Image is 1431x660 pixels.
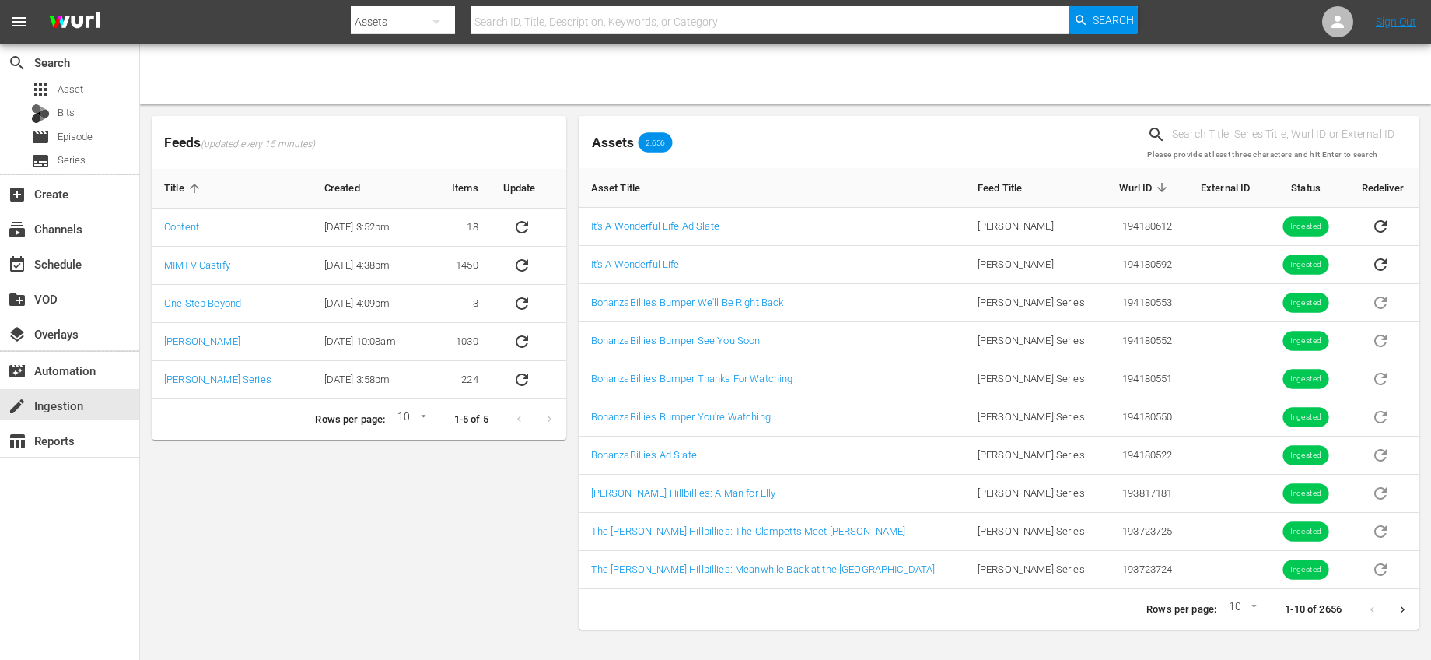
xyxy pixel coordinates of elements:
span: Ingested [1282,526,1328,538]
span: Series [58,153,86,168]
td: [PERSON_NAME] [965,246,1104,284]
td: [PERSON_NAME] Series [965,322,1104,360]
span: Ingestion [8,397,26,416]
span: Channels [8,220,26,239]
td: 194180612 [1104,208,1185,246]
a: It's A Wonderful Life [591,258,680,270]
a: It's A Wonderful Life Ad Slate [591,220,719,232]
span: Asset is in future lineups. Remove all episodes that contain this asset before redelivering [1362,372,1399,384]
table: sticky table [152,169,566,399]
td: 18 [429,209,491,247]
a: Content [164,221,199,233]
a: MIMTV Castify [164,259,230,271]
span: Series [31,152,50,170]
td: [PERSON_NAME] Series [965,398,1104,437]
span: Ingested [1282,335,1328,347]
span: Asset is in future lineups. Remove all episodes that contain this asset before redelivering [1362,410,1399,422]
span: Asset is in future lineups. Remove all episodes that contain this asset before redelivering [1362,448,1399,460]
span: Title [164,181,205,195]
a: BonanzaBillies Ad Slate [591,449,697,461]
a: [PERSON_NAME] Series [164,374,271,385]
span: Assets [592,135,634,150]
p: Rows per page: [1146,602,1216,617]
th: External ID [1184,168,1262,208]
span: Create [8,185,26,204]
span: Created [324,181,380,195]
td: [DATE] 3:58pm [312,361,429,399]
a: BonanzaBillies Bumper Thanks For Watching [591,373,793,384]
input: Search Title, Series Title, Wurl ID or External ID [1172,123,1419,146]
button: Next page [1387,595,1418,625]
a: The [PERSON_NAME] Hillbillies: The Clampetts Meet [PERSON_NAME] [591,525,906,537]
span: Ingested [1282,450,1328,462]
td: [PERSON_NAME] Series [965,513,1104,551]
span: Asset is in future lineups. Remove all episodes that contain this asset before redelivering [1362,563,1399,574]
p: Rows per page: [315,412,385,427]
span: Asset is in future lineups. Remove all episodes that contain this asset before redelivering [1362,525,1399,536]
span: Bits [58,105,75,121]
a: One Step Beyond [164,297,241,309]
td: [PERSON_NAME] [965,208,1104,246]
span: Asset Title [591,181,661,195]
div: Bits [31,104,50,123]
td: 193723725 [1104,513,1185,551]
span: Search [1093,6,1134,34]
td: [PERSON_NAME] Series [965,437,1104,475]
a: BonanzaBillies Bumper See You Soon [591,335,761,346]
span: menu [9,12,28,31]
td: [PERSON_NAME] Series [965,360,1104,398]
table: sticky table [579,168,1419,589]
a: Sign Out [1376,16,1416,28]
span: Search [8,54,26,72]
span: Ingested [1282,488,1328,500]
td: 194180551 [1104,360,1185,398]
td: 1030 [429,323,491,361]
span: Ingested [1282,564,1328,576]
th: Redeliver [1349,168,1419,208]
span: Ingested [1282,297,1328,309]
span: Feeds [152,130,566,156]
span: Wurl ID [1119,181,1172,195]
div: 10 [391,408,429,431]
span: 2,656 [639,138,673,147]
td: 3 [429,285,491,323]
span: Asset [31,80,50,99]
td: [DATE] 4:38pm [312,247,429,285]
img: ans4CAIJ8jUAAAAAAAAAAAAAAAAAAAAAAAAgQb4GAAAAAAAAAAAAAAAAAAAAAAAAJMjXAAAAAAAAAAAAAAAAAAAAAAAAgAT5G... [37,4,112,40]
th: Update [491,169,566,209]
span: Automation [8,362,26,381]
span: Episode [58,129,93,145]
td: 193817181 [1104,475,1185,513]
td: [DATE] 10:08am [312,323,429,361]
span: Ingested [1282,259,1328,271]
th: Status [1262,168,1349,208]
span: Overlays [8,325,26,344]
span: Episode [31,128,50,146]
span: Ingested [1282,374,1328,385]
th: Feed Title [965,168,1104,208]
span: Asset is in future lineups. Remove all episodes that contain this asset before redelivering [1362,296,1399,307]
th: Items [429,169,491,209]
span: VOD [8,290,26,309]
p: Please provide at least three characters and hit Enter to search [1147,149,1419,162]
td: [DATE] 4:09pm [312,285,429,323]
span: Asset is in future lineups. Remove all episodes that contain this asset before redelivering [1362,486,1399,498]
a: [PERSON_NAME] [164,335,240,347]
span: Ingested [1282,221,1328,233]
span: Schedule [8,255,26,274]
span: Reports [8,432,26,451]
span: (updated every 15 minutes) [201,139,315,151]
td: 194180550 [1104,398,1185,437]
p: 1-5 of 5 [454,412,488,427]
td: [DATE] 3:52pm [312,209,429,247]
td: 194180592 [1104,246,1185,284]
td: 194180553 [1104,284,1185,322]
a: [PERSON_NAME] Hillbillies: A Man for Elly [591,487,776,499]
td: 193723724 [1104,551,1185,589]
td: 194180552 [1104,322,1185,360]
td: 1450 [429,247,491,285]
td: 224 [429,361,491,399]
div: 10 [1223,598,1260,621]
td: [PERSON_NAME] Series [965,551,1104,589]
p: 1-10 of 2656 [1285,602,1342,617]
